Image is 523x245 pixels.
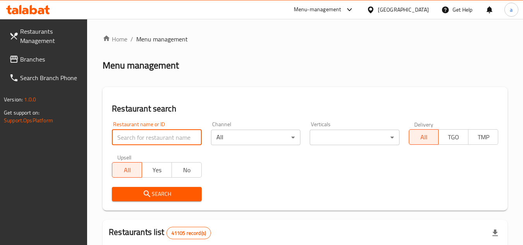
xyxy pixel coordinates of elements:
[20,73,81,82] span: Search Branch Phone
[20,27,81,45] span: Restaurants Management
[166,227,211,239] div: Total records count
[409,129,439,145] button: All
[414,122,434,127] label: Delivery
[103,34,127,44] a: Home
[468,129,498,145] button: TMP
[115,164,139,176] span: All
[24,94,36,105] span: 1.0.0
[438,129,468,145] button: TGO
[442,132,465,143] span: TGO
[103,34,508,44] nav: breadcrumb
[109,226,211,239] h2: Restaurants list
[171,162,202,178] button: No
[211,130,300,145] div: All
[112,130,201,145] input: Search for restaurant name or ID..
[175,164,199,176] span: No
[472,132,495,143] span: TMP
[136,34,188,44] span: Menu management
[103,59,179,72] h2: Menu management
[112,187,201,201] button: Search
[310,130,399,145] div: ​
[510,5,513,14] span: a
[4,115,53,125] a: Support.OpsPlatform
[412,132,436,143] span: All
[294,5,341,14] div: Menu-management
[142,162,172,178] button: Yes
[3,50,87,69] a: Branches
[4,94,23,105] span: Version:
[118,189,195,199] span: Search
[20,55,81,64] span: Branches
[145,164,169,176] span: Yes
[3,69,87,87] a: Search Branch Phone
[486,224,504,242] div: Export file
[3,22,87,50] a: Restaurants Management
[378,5,429,14] div: [GEOGRAPHIC_DATA]
[112,162,142,178] button: All
[117,154,132,160] label: Upsell
[112,103,498,115] h2: Restaurant search
[4,108,39,118] span: Get support on:
[130,34,133,44] li: /
[167,230,211,237] span: 41105 record(s)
